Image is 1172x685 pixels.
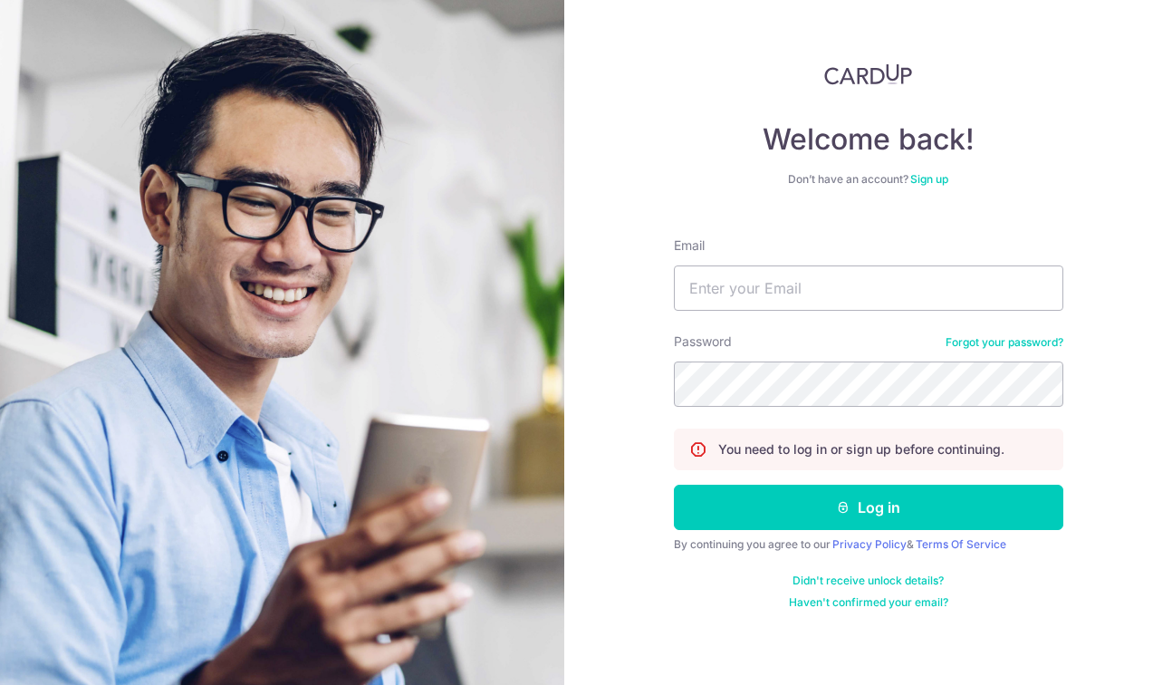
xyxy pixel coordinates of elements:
[674,485,1063,530] button: Log in
[789,595,948,610] a: Haven't confirmed your email?
[916,537,1006,551] a: Terms Of Service
[674,265,1063,311] input: Enter your Email
[793,574,944,588] a: Didn't receive unlock details?
[674,236,705,255] label: Email
[718,440,1004,458] p: You need to log in or sign up before continuing.
[910,172,948,186] a: Sign up
[946,335,1063,350] a: Forgot your password?
[674,172,1063,187] div: Don’t have an account?
[832,537,907,551] a: Privacy Policy
[674,333,732,351] label: Password
[674,121,1063,158] h4: Welcome back!
[824,63,913,85] img: CardUp Logo
[674,537,1063,552] div: By continuing you agree to our &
